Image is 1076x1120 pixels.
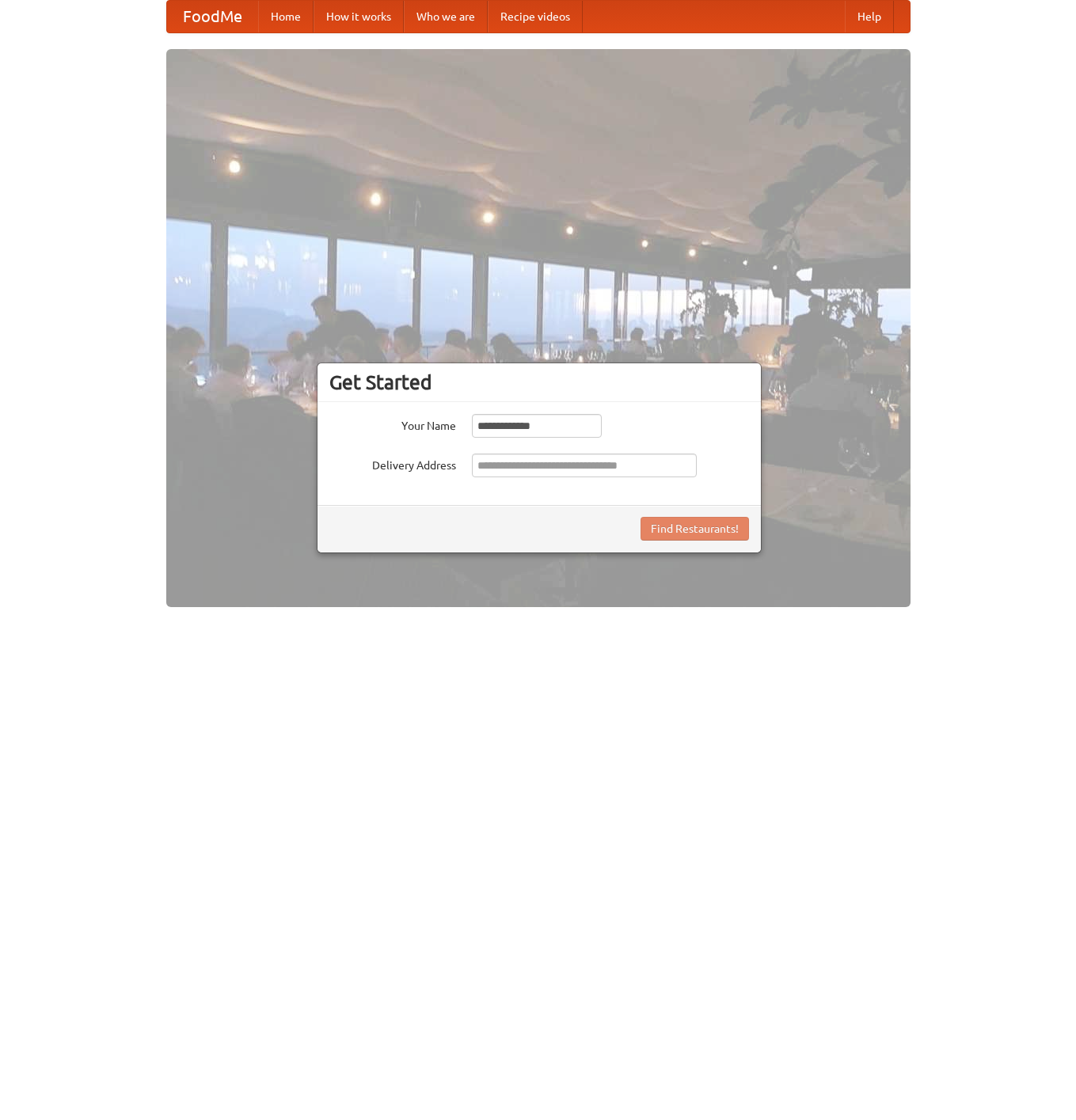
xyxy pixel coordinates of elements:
[167,1,258,32] a: FoodMe
[641,517,749,541] button: Find Restaurants!
[258,1,314,32] a: Home
[329,414,456,434] label: Your Name
[845,1,894,32] a: Help
[329,454,456,473] label: Delivery Address
[314,1,404,32] a: How it works
[404,1,488,32] a: Who we are
[329,370,749,394] h3: Get Started
[488,1,583,32] a: Recipe videos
